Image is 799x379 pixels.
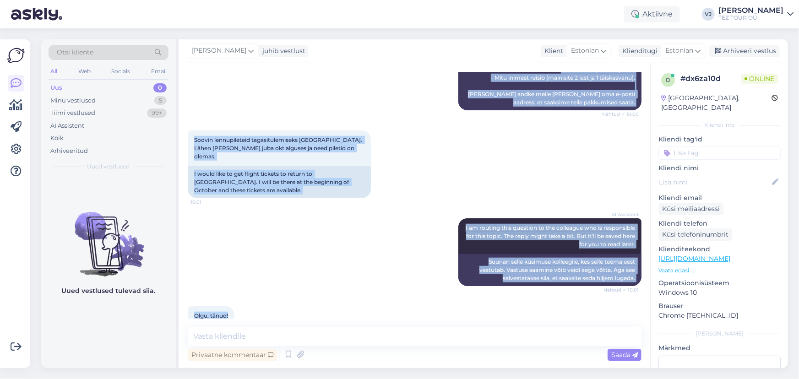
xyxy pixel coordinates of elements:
[718,14,783,22] div: TEZ TOUR OÜ
[658,301,781,311] p: Brauser
[658,343,781,353] p: Märkmed
[611,351,638,359] span: Saada
[603,287,639,293] span: Nähtud ✓ 10:01
[259,46,305,56] div: juhib vestlust
[62,286,156,296] p: Uued vestlused tulevad siia.
[658,254,730,263] a: [URL][DOMAIN_NAME]
[49,65,59,77] div: All
[541,46,563,56] div: Klient
[658,330,781,338] div: [PERSON_NAME]
[658,311,781,320] p: Chrome [TECHNICAL_ID]
[154,96,167,105] div: 5
[658,146,781,160] input: Lisa tag
[50,146,88,156] div: Arhiveeritud
[624,6,680,22] div: Aktiivne
[194,136,364,160] span: Soovin lennupileteid tagasitulemiseks [GEOGRAPHIC_DATA]. Lähen [PERSON_NAME] juba okt alguses ja ...
[709,45,780,57] div: Arhiveeri vestlus
[109,65,132,77] div: Socials
[188,349,277,361] div: Privaatne kommentaar
[658,278,781,288] p: Operatsioonisüsteem
[7,47,25,64] img: Askly Logo
[50,108,95,118] div: Tiimi vestlused
[658,135,781,144] p: Kliendi tag'id
[680,73,741,84] div: # dx6za10d
[458,37,641,110] div: Tere, [PERSON_NAME]! Parima broneerimispakkumise leidmiseks vajame veidi lisateavet: - Teie eelis...
[661,93,772,113] div: [GEOGRAPHIC_DATA], [GEOGRAPHIC_DATA]
[192,46,246,56] span: [PERSON_NAME]
[147,108,167,118] div: 99+
[658,193,781,203] p: Kliendi email
[658,121,781,129] div: Kliendi info
[466,224,636,248] span: I am routing this question to the colleague who is responsible for this topic. The reply might ta...
[76,65,92,77] div: Web
[57,48,93,57] span: Otsi kliente
[718,7,783,14] div: [PERSON_NAME]
[602,111,639,118] span: Nähtud ✓ 10:00
[149,65,168,77] div: Email
[658,163,781,173] p: Kliendi nimi
[658,244,781,254] p: Klienditeekond
[666,76,670,83] span: d
[87,162,130,171] span: Uued vestlused
[194,312,228,319] span: Olgu, tänud!
[658,266,781,275] p: Vaata edasi ...
[619,46,658,56] div: Klienditugi
[665,46,693,56] span: Estonian
[190,199,225,206] span: 10:01
[702,8,715,21] div: VJ
[718,7,794,22] a: [PERSON_NAME]TEZ TOUR OÜ
[604,211,639,218] span: AI Assistent
[50,121,84,130] div: AI Assistent
[658,203,723,215] div: Küsi meiliaadressi
[658,288,781,298] p: Windows 10
[50,83,62,92] div: Uus
[741,74,778,84] span: Online
[458,254,641,286] div: Suunan selle küsimuse kolleegile, kes selle teema eest vastutab. Vastuse saamine võib veidi aega ...
[571,46,599,56] span: Estonian
[41,195,176,278] img: No chats
[188,166,371,198] div: I would like to get flight tickets to return to [GEOGRAPHIC_DATA]. I will be there at the beginni...
[658,228,732,241] div: Küsi telefoninumbrit
[658,219,781,228] p: Kliendi telefon
[659,177,770,187] input: Lisa nimi
[50,96,96,105] div: Minu vestlused
[153,83,167,92] div: 0
[50,134,64,143] div: Kõik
